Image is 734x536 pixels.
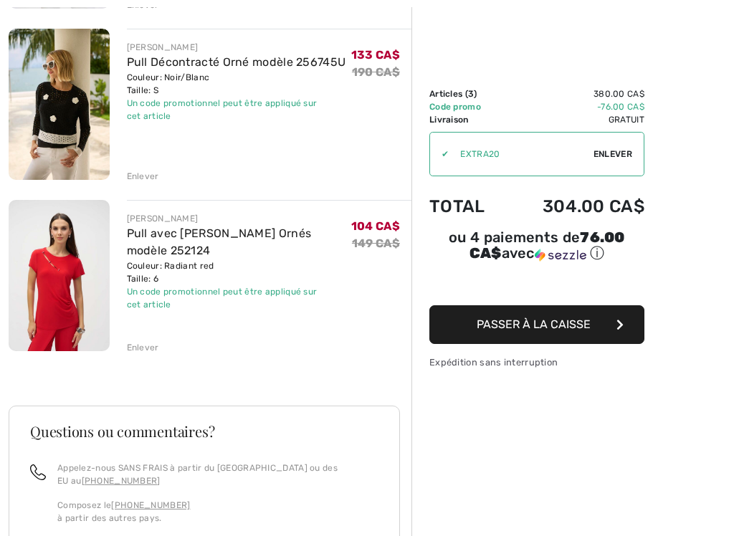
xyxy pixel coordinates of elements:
[127,259,351,285] div: Couleur: Radiant red Taille: 6
[127,97,351,123] div: Un code promotionnel peut être appliqué sur cet article
[429,113,505,126] td: Livraison
[127,341,159,354] div: Enlever
[429,355,644,369] div: Expédition sans interruption
[127,41,351,54] div: [PERSON_NAME]
[430,148,449,161] div: ✔
[594,148,632,161] span: Enlever
[127,71,351,97] div: Couleur: Noir/Blanc Taille: S
[127,55,346,69] a: Pull Décontracté Orné modèle 256745U
[111,500,190,510] a: [PHONE_NUMBER]
[429,231,644,268] div: ou 4 paiements de76.00 CA$avecSezzle Cliquez pour en savoir plus sur Sezzle
[429,268,644,300] iframe: PayPal-paypal
[30,464,46,480] img: call
[470,229,625,262] span: 76.00 CA$
[9,29,110,180] img: Pull Décontracté Orné modèle 256745U
[449,133,594,176] input: Code promo
[351,219,400,233] span: 104 CA$
[535,249,586,262] img: Sezzle
[429,305,644,344] button: Passer à la caisse
[57,461,378,487] p: Appelez-nous SANS FRAIS à partir du [GEOGRAPHIC_DATA] ou des EU au
[127,170,159,183] div: Enlever
[351,48,400,62] span: 133 CA$
[127,212,351,225] div: [PERSON_NAME]
[30,424,378,439] h3: Questions ou commentaires?
[505,87,644,100] td: 380.00 CA$
[429,231,644,263] div: ou 4 paiements de avec
[127,226,312,257] a: Pull avec [PERSON_NAME] Ornés modèle 252124
[505,100,644,113] td: -76.00 CA$
[352,236,400,250] s: 149 CA$
[127,285,351,311] div: Un code promotionnel peut être appliqué sur cet article
[352,65,400,79] s: 190 CA$
[505,113,644,126] td: Gratuit
[429,87,505,100] td: Articles ( )
[505,182,644,231] td: 304.00 CA$
[9,200,110,350] img: Pull avec Bijoux Ornés modèle 252124
[429,182,505,231] td: Total
[477,317,591,331] span: Passer à la caisse
[429,100,505,113] td: Code promo
[82,476,161,486] a: [PHONE_NUMBER]
[57,499,378,525] p: Composez le à partir des autres pays.
[468,89,474,99] span: 3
